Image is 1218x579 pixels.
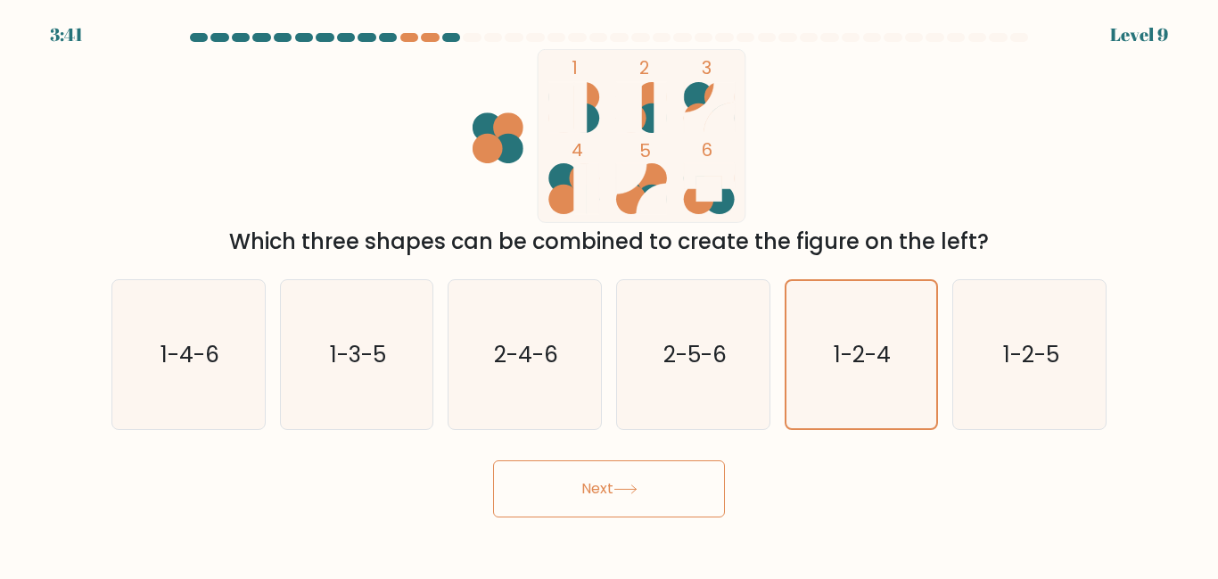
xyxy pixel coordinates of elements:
button: Next [493,460,725,517]
tspan: 4 [572,137,583,162]
text: 2-5-6 [662,339,726,370]
text: 2-4-6 [494,339,558,370]
tspan: 5 [639,138,651,163]
tspan: 1 [572,55,578,80]
div: Level 9 [1110,21,1168,48]
text: 1-2-4 [835,339,892,370]
div: Which three shapes can be combined to create the figure on the left? [122,226,1096,258]
text: 1-4-6 [160,339,219,370]
div: 3:41 [50,21,83,48]
tspan: 2 [639,55,649,80]
text: 1-3-5 [330,339,386,370]
text: 1-2-5 [1003,339,1059,370]
tspan: 3 [702,55,712,80]
tspan: 6 [702,137,712,162]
